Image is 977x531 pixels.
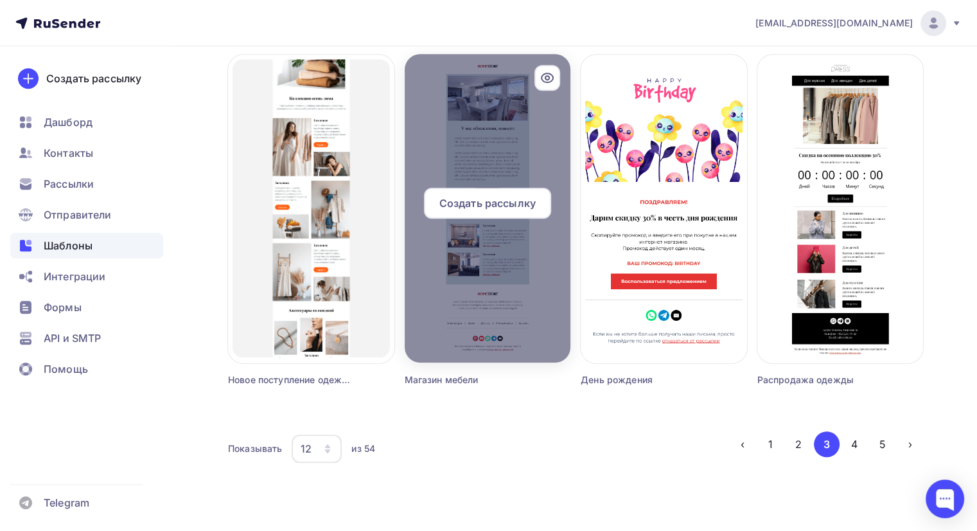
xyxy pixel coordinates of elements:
[44,269,105,284] span: Интеграции
[581,373,705,386] div: День рождения
[44,361,88,377] span: Помощь
[44,145,93,161] span: Контакты
[44,238,92,253] span: Шаблоны
[10,233,163,258] a: Шаблоны
[10,294,163,320] a: Формы
[405,373,529,386] div: Магазин мебели
[730,431,923,457] ul: Pagination
[841,431,867,457] button: Go to page 4
[10,140,163,166] a: Контакты
[755,10,962,36] a: [EMAIL_ADDRESS][DOMAIN_NAME]
[758,431,784,457] button: Go to page 1
[786,431,811,457] button: Go to page 2
[228,373,353,386] div: Новое поступление одежды
[44,176,94,192] span: Рассылки
[870,431,895,457] button: Go to page 5
[44,495,89,510] span: Telegram
[814,431,840,457] button: Go to page 3
[757,373,882,386] div: Распродажа одежды
[44,330,101,346] span: API и SMTP
[897,431,923,457] button: Go to next page
[301,441,312,456] div: 12
[44,114,92,130] span: Дашборд
[755,17,913,30] span: [EMAIL_ADDRESS][DOMAIN_NAME]
[730,431,755,457] button: Go to previous page
[46,71,141,86] div: Создать рассылку
[10,109,163,135] a: Дашборд
[10,171,163,197] a: Рассылки
[291,434,342,464] button: 12
[439,195,536,211] span: Создать рассылку
[351,442,375,455] div: из 54
[44,207,112,222] span: Отправители
[228,442,282,455] div: Показывать
[44,300,82,315] span: Формы
[10,202,163,228] a: Отправители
